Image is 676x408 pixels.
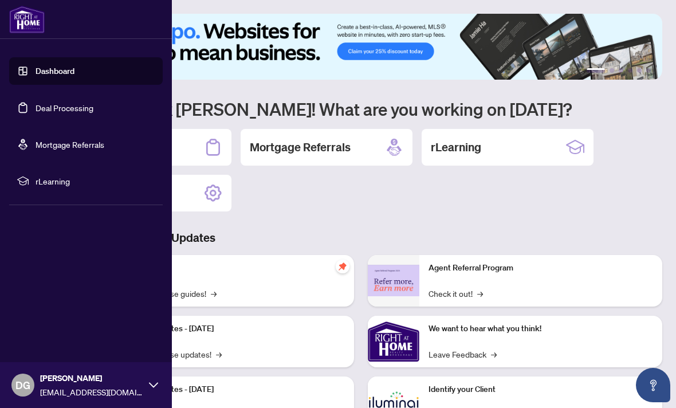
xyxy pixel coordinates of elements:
span: rLearning [36,175,155,187]
button: Open asap [636,368,670,402]
a: Deal Processing [36,103,93,113]
span: → [216,348,222,360]
img: Agent Referral Program [368,265,419,296]
a: Leave Feedback→ [429,348,497,360]
p: Identify your Client [429,383,653,396]
button: 5 [637,68,642,73]
a: Mortgage Referrals [36,139,104,150]
h2: Mortgage Referrals [250,139,351,155]
button: 1 [587,68,605,73]
a: Check it out!→ [429,287,483,300]
h3: Brokerage & Industry Updates [60,230,662,246]
p: Self-Help [120,262,345,274]
img: We want to hear what you think! [368,316,419,367]
span: [PERSON_NAME] [40,372,143,385]
span: → [477,287,483,300]
span: pushpin [336,260,349,273]
p: Platform Updates - [DATE] [120,323,345,335]
span: DG [15,377,30,393]
p: Platform Updates - [DATE] [120,383,345,396]
button: 2 [610,68,614,73]
button: 4 [628,68,632,73]
button: 6 [646,68,651,73]
img: logo [9,6,45,33]
h1: Welcome back [PERSON_NAME]! What are you working on [DATE]? [60,98,662,120]
span: → [491,348,497,360]
span: → [211,287,217,300]
a: Dashboard [36,66,74,76]
p: We want to hear what you think! [429,323,653,335]
span: [EMAIL_ADDRESS][DOMAIN_NAME] [40,386,143,398]
h2: rLearning [431,139,481,155]
img: Slide 0 [60,14,662,80]
p: Agent Referral Program [429,262,653,274]
button: 3 [619,68,623,73]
